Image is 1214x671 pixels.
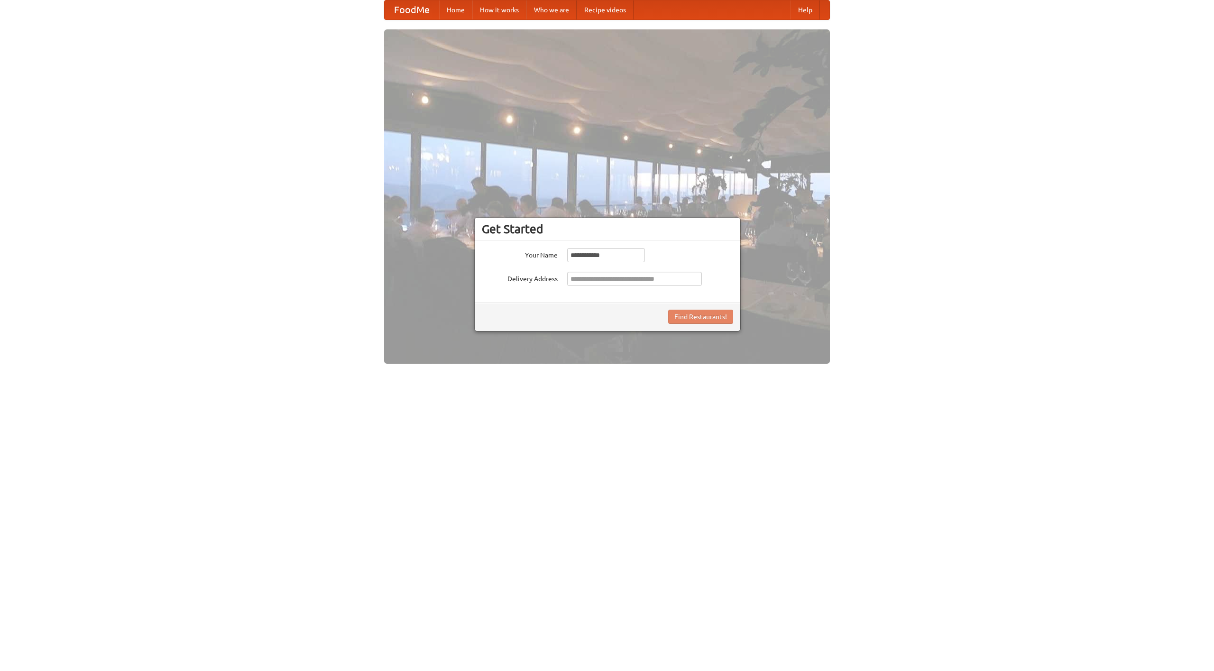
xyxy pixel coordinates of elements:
a: FoodMe [385,0,439,19]
a: Recipe videos [577,0,634,19]
a: Who we are [526,0,577,19]
a: Help [791,0,820,19]
h3: Get Started [482,222,733,236]
a: Home [439,0,472,19]
button: Find Restaurants! [668,310,733,324]
label: Your Name [482,248,558,260]
a: How it works [472,0,526,19]
label: Delivery Address [482,272,558,284]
